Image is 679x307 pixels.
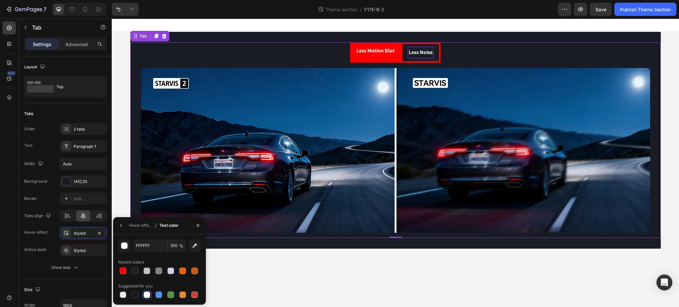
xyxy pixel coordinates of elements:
[24,285,42,294] div: Size
[24,111,33,117] div: Tabs
[620,6,671,13] div: Publish Theme Section
[24,247,46,253] div: Active state
[27,15,36,21] div: Tab
[656,275,672,290] div: Open Intercom Messenger
[245,28,283,37] p: Less Motion Blur
[24,262,106,274] button: Show less
[74,126,105,132] div: 2 tabs
[179,243,183,249] span: %
[133,240,167,252] input: Eg: FFFFFF
[60,158,106,170] input: Auto
[360,6,362,13] span: /
[24,229,48,235] div: Hover effect
[112,3,139,16] div: Undo/Redo
[43,5,46,13] p: 7
[24,178,47,184] div: Background
[74,179,105,185] div: 1A1C25
[24,212,52,220] div: Tabs align
[24,143,32,149] div: Text
[297,29,321,39] p: Less Noise
[74,248,105,254] div: Styled
[159,222,178,228] div: Text color
[24,159,44,168] div: Width
[6,71,16,76] div: 450
[65,41,88,48] p: Advanced
[614,3,676,16] button: Publish Theme Section
[32,24,89,31] p: Tab
[29,49,538,214] img: gempages_501892664921162782-b30d9d81-96d0-48d6-84e1-d6f6b09ea6bb.webp
[74,230,93,236] div: Styled
[590,3,612,16] button: Save
[56,79,97,94] div: Top
[3,3,49,16] button: 7
[595,7,606,12] span: Save
[112,19,679,307] iframe: Design area
[33,41,51,48] p: Settings
[24,63,46,72] div: Layout
[364,6,384,13] span: F17E-B-2
[118,259,144,265] div: Recent colors
[324,6,359,13] span: Theme section
[74,144,105,150] div: Paragraph 1
[155,221,157,229] span: /
[118,283,153,289] div: Suggested for you
[74,196,105,202] div: Add...
[129,222,152,228] div: Hover effect
[51,264,80,271] div: Show less
[24,196,37,202] div: Border
[24,126,35,132] div: Order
